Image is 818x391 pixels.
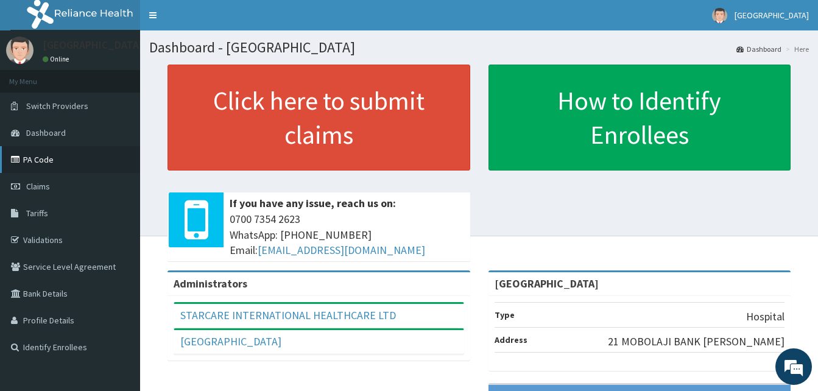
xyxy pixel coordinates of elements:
[174,277,247,291] b: Administrators
[149,40,809,55] h1: Dashboard - [GEOGRAPHIC_DATA]
[746,309,785,325] p: Hospital
[26,100,88,111] span: Switch Providers
[495,334,527,345] b: Address
[180,334,281,348] a: [GEOGRAPHIC_DATA]
[230,196,396,210] b: If you have any issue, reach us on:
[258,243,425,257] a: [EMAIL_ADDRESS][DOMAIN_NAME]
[608,334,785,350] p: 21 MOBOLAJI BANK [PERSON_NAME]
[26,181,50,192] span: Claims
[23,61,49,91] img: d_794563401_company_1708531726252_794563401
[43,40,143,51] p: [GEOGRAPHIC_DATA]
[6,261,232,304] textarea: Type your message and hit 'Enter'
[230,211,464,258] span: 0700 7354 2623 WhatsApp: [PHONE_NUMBER] Email:
[167,65,470,171] a: Click here to submit claims
[63,68,205,84] div: Chat with us now
[200,6,229,35] div: Minimize live chat window
[495,277,599,291] strong: [GEOGRAPHIC_DATA]
[180,308,396,322] a: STARCARE INTERNATIONAL HEALTHCARE LTD
[712,8,727,23] img: User Image
[43,55,72,63] a: Online
[71,118,168,241] span: We're online!
[736,44,781,54] a: Dashboard
[26,127,66,138] span: Dashboard
[783,44,809,54] li: Here
[488,65,791,171] a: How to Identify Enrollees
[495,309,515,320] b: Type
[735,10,809,21] span: [GEOGRAPHIC_DATA]
[6,37,33,64] img: User Image
[26,208,48,219] span: Tariffs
